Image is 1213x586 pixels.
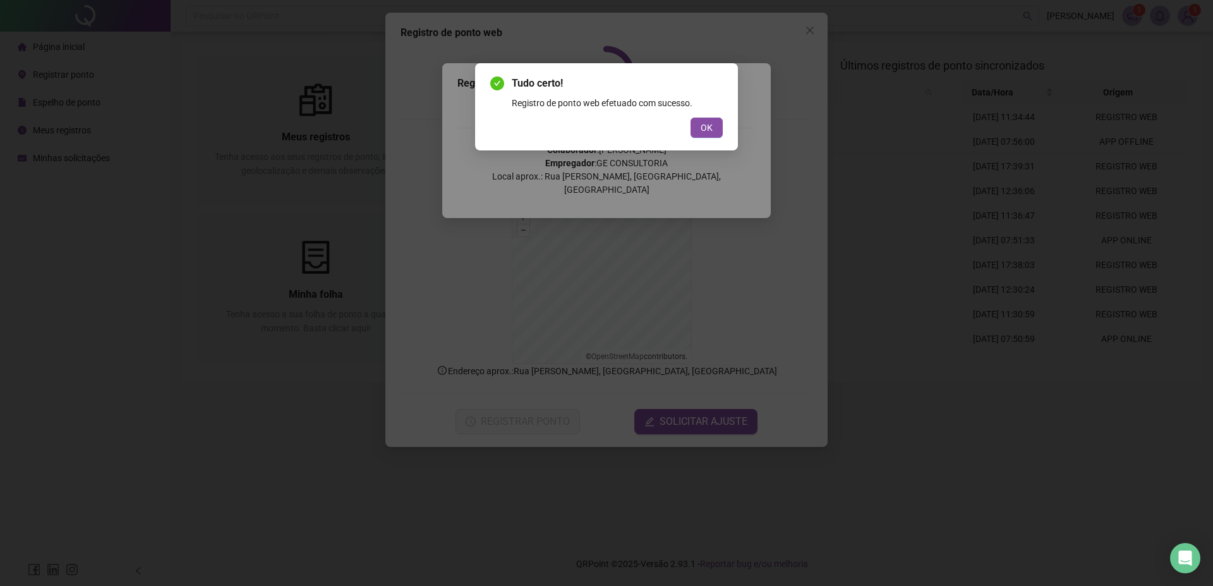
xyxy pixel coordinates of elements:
[512,76,723,91] span: Tudo certo!
[490,76,504,90] span: check-circle
[512,96,723,110] div: Registro de ponto web efetuado com sucesso.
[701,121,713,135] span: OK
[691,118,723,138] button: OK
[1170,543,1200,573] div: Open Intercom Messenger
